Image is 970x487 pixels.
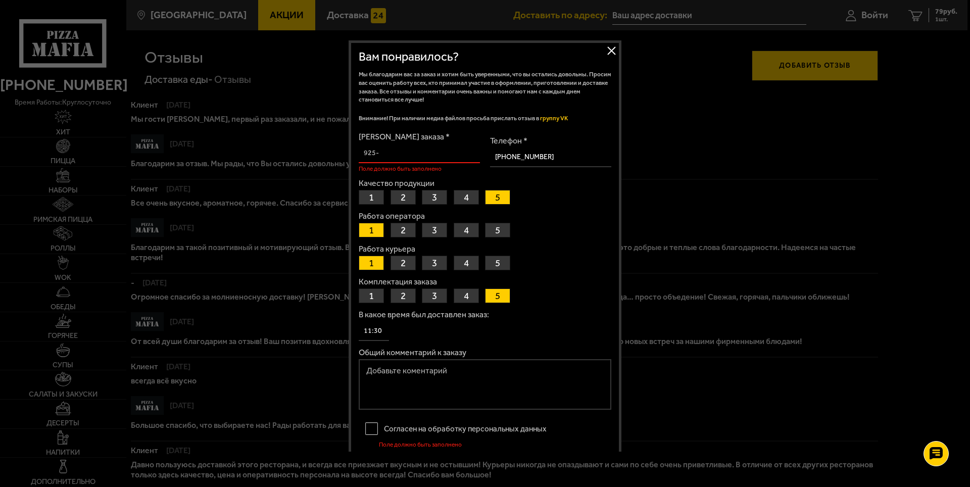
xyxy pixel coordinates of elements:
[359,278,611,286] label: Комплектация заказа
[359,349,611,357] label: Общий комментарий к заказу
[359,143,480,163] input: 925-
[454,223,479,237] button: 4
[454,190,479,205] button: 4
[359,288,384,303] button: 1
[485,223,510,237] button: 5
[359,70,611,104] p: Мы благодарим вас за заказ и хотим быть уверенными, что вы остались довольны. Просим вас оценить ...
[359,166,480,172] p: Поле должно быть заполнено
[490,137,611,145] label: Телефон *
[391,223,416,237] button: 2
[359,256,384,270] button: 1
[379,442,611,448] p: Поле должно быть заполнено
[359,321,389,341] input: 00:00
[391,190,416,205] button: 2
[454,288,479,303] button: 4
[359,223,384,237] button: 1
[359,51,611,63] h2: Вам понравилось?
[485,288,510,303] button: 5
[391,256,416,270] button: 2
[359,114,611,123] p: Внимание! При наличии медиа файлов просьба прислать отзыв в
[422,223,447,237] button: 3
[359,212,611,220] label: Работа оператора
[359,419,611,439] label: Согласен на обработку персональных данных
[422,256,447,270] button: 3
[422,288,447,303] button: 3
[540,115,568,122] a: группу VK
[359,311,611,319] label: В какое время был доставлен заказ:
[359,133,480,141] label: [PERSON_NAME] заказа *
[485,256,510,270] button: 5
[391,288,416,303] button: 2
[359,245,611,253] label: Работа курьера
[604,43,619,58] button: Закрыть
[422,190,447,205] button: 3
[490,148,611,167] input: +7(
[359,190,384,205] button: 1
[359,179,611,187] label: Качество продукции
[454,256,479,270] button: 4
[485,190,510,205] button: 5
